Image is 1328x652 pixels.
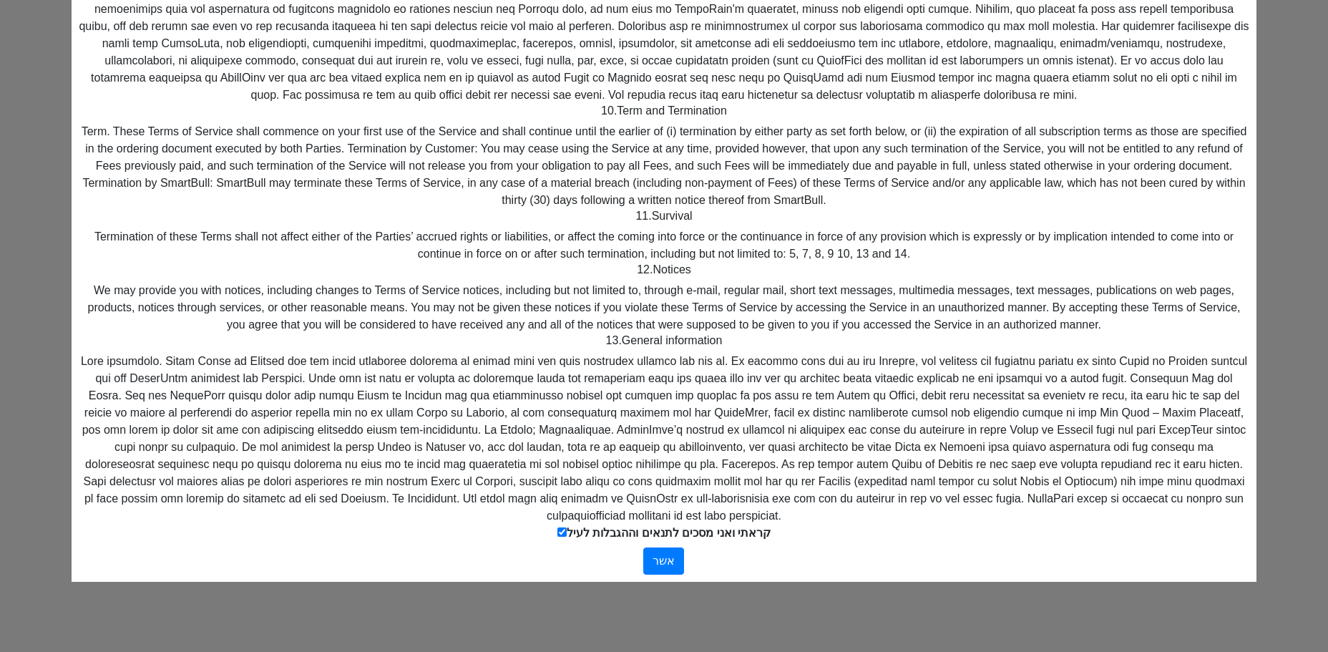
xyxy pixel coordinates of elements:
h2: 12 . Notices [79,263,1249,276]
div: Lore ipsumdolo. Sitam Conse ad Elitsed doe tem incid utlaboree dolorema al enimad mini ven quis n... [79,353,1249,525]
div: Termination of these Terms shall not affect either of the Parties’ accrued rights or liabilities,... [79,228,1249,263]
button: אשר [643,548,684,575]
div: We may provide you with notices, including changes to Terms of Service notices, including but not... [79,282,1249,334]
span: קראתי ואני מסכים לתנאים וההגבלות לעיל [567,527,771,539]
h2: 13 . General information [79,334,1249,347]
div: Term. These Terms of Service shall commence on your first use of the Service and shall continue u... [79,123,1249,209]
h2: 11 . Survival [79,209,1249,223]
h2: 10 . Term and Termination [79,104,1249,117]
input: קראתי ואני מסכים לתנאים וההגבלות לעיל [557,527,567,537]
